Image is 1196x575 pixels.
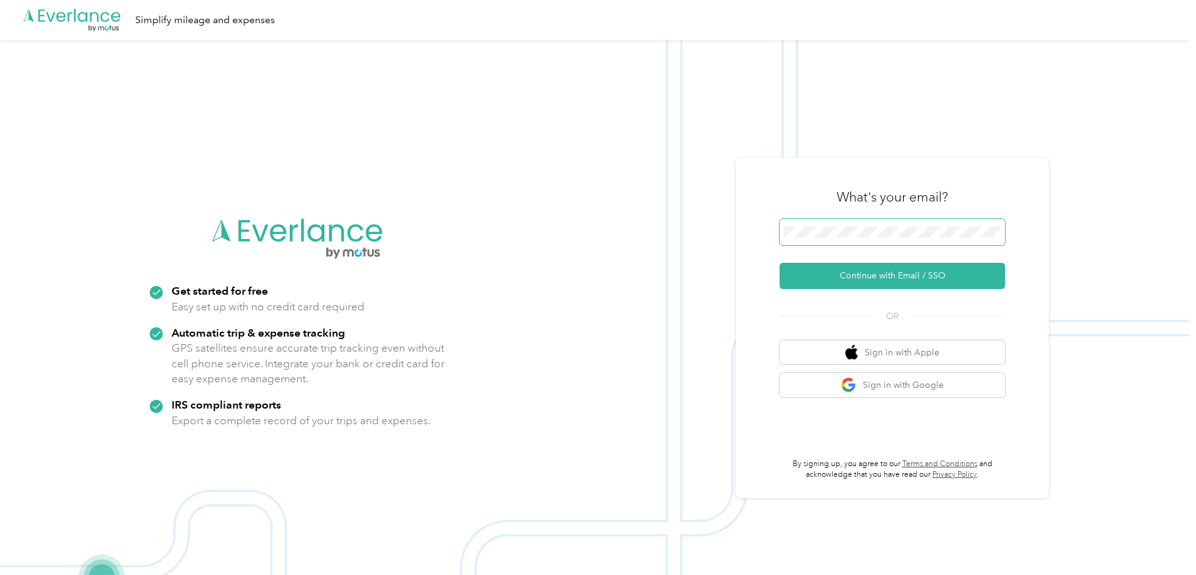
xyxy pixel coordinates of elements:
[172,284,268,297] strong: Get started for free
[902,459,977,469] a: Terms and Conditions
[172,326,345,339] strong: Automatic trip & expense tracking
[870,310,914,323] span: OR
[780,340,1005,365] button: apple logoSign in with Apple
[135,13,275,28] div: Simplify mileage and expenses
[172,299,364,315] p: Easy set up with no credit card required
[780,373,1005,397] button: google logoSign in with Google
[172,340,445,387] p: GPS satellites ensure accurate trip tracking even without cell phone service. Integrate your bank...
[172,398,281,411] strong: IRS compliant reports
[780,459,1005,481] p: By signing up, you agree to our and acknowledge that you have read our .
[841,377,857,393] img: google logo
[845,345,858,360] img: apple logo
[172,413,431,429] p: Export a complete record of your trips and expenses.
[932,470,977,479] a: Privacy Policy
[837,188,948,206] h3: What's your email?
[780,263,1005,289] button: Continue with Email / SSO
